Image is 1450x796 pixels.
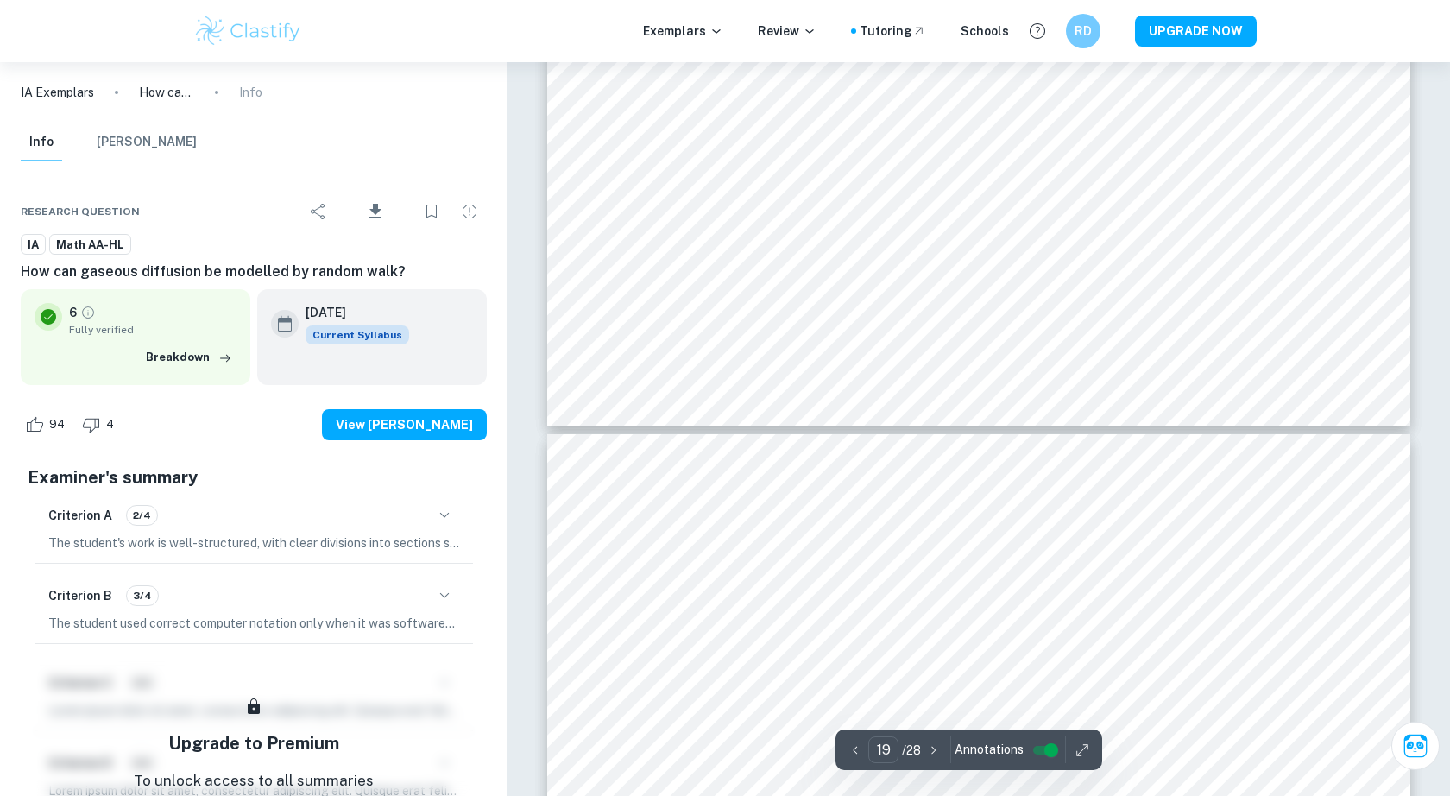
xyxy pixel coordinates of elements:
[97,416,123,433] span: 4
[452,194,487,229] div: Report issue
[49,234,131,256] a: Math AA-HL
[21,83,94,102] a: IA Exemplars
[69,303,77,322] p: 6
[40,416,74,433] span: 94
[1135,16,1257,47] button: UPGRADE NOW
[21,411,74,439] div: Like
[168,730,339,756] h5: Upgrade to Premium
[306,303,395,322] h6: [DATE]
[322,409,487,440] button: View [PERSON_NAME]
[48,534,459,553] p: The student's work is well-structured, with clear divisions into sections such as introduction, b...
[22,237,45,254] span: IA
[48,506,112,525] h6: Criterion A
[239,83,262,102] p: Info
[48,586,112,605] h6: Criterion B
[134,770,374,793] p: To unlock access to all summaries
[139,83,194,102] p: How can gaseous diffusion be modelled by random walk?
[28,464,480,490] h5: Examiner's summary
[21,262,487,282] h6: How can gaseous diffusion be modelled by random walk?
[1074,22,1094,41] h6: RD
[50,237,130,254] span: Math AA-HL
[80,305,96,320] a: Grade fully verified
[301,194,336,229] div: Share
[78,411,123,439] div: Dislike
[1023,16,1052,46] button: Help and Feedback
[21,234,46,256] a: IA
[643,22,723,41] p: Exemplars
[97,123,197,161] button: [PERSON_NAME]
[48,614,459,633] p: The student used correct computer notation only when it was software-generated, and they also def...
[127,588,158,603] span: 3/4
[1066,14,1100,48] button: RD
[961,22,1009,41] a: Schools
[21,204,140,219] span: Research question
[69,322,236,338] span: Fully verified
[193,14,303,48] img: Clastify logo
[1391,722,1440,770] button: Ask Clai
[902,741,921,760] p: / 28
[339,189,411,234] div: Download
[306,325,409,344] div: This exemplar is based on the current syllabus. Feel free to refer to it for inspiration/ideas wh...
[21,123,62,161] button: Info
[127,508,157,523] span: 2/4
[955,741,1024,759] span: Annotations
[758,22,816,41] p: Review
[142,344,236,370] button: Breakdown
[306,325,409,344] span: Current Syllabus
[414,194,449,229] div: Bookmark
[860,22,926,41] a: Tutoring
